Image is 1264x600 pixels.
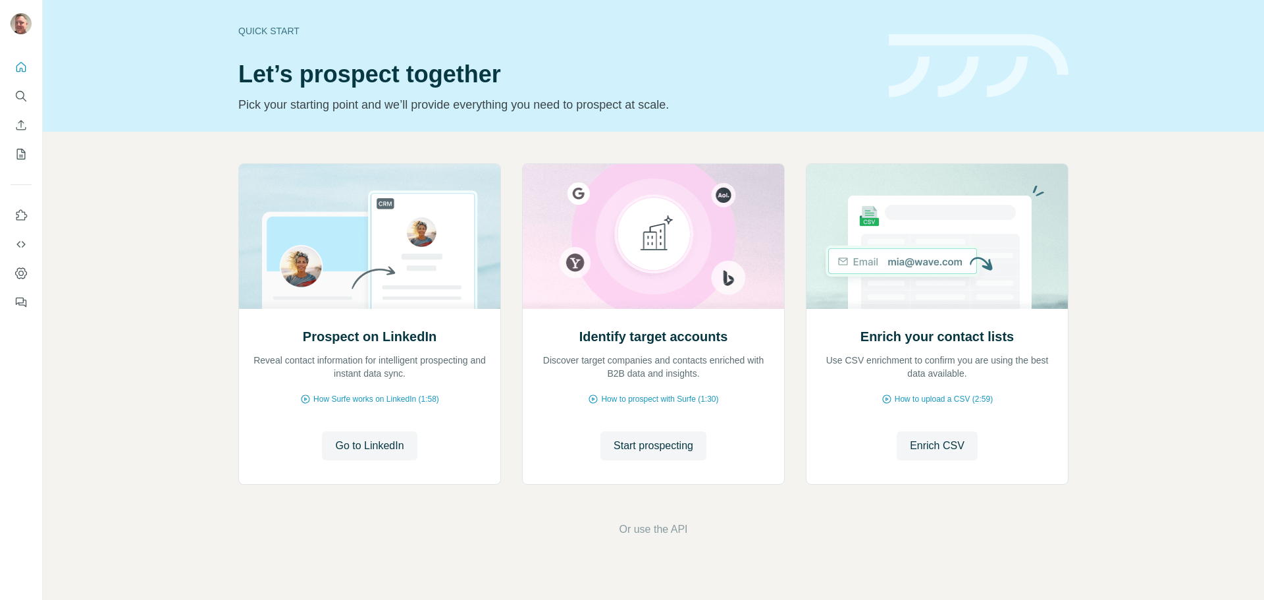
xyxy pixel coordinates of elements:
[889,34,1068,98] img: banner
[820,354,1055,380] p: Use CSV enrichment to confirm you are using the best data available.
[322,431,417,460] button: Go to LinkedIn
[238,164,501,309] img: Prospect on LinkedIn
[897,431,978,460] button: Enrich CSV
[313,393,439,405] span: How Surfe works on LinkedIn (1:58)
[11,55,32,79] button: Quick start
[11,84,32,108] button: Search
[11,142,32,166] button: My lists
[303,327,436,346] h2: Prospect on LinkedIn
[238,95,873,114] p: Pick your starting point and we’ll provide everything you need to prospect at scale.
[614,438,693,454] span: Start prospecting
[11,290,32,314] button: Feedback
[601,393,718,405] span: How to prospect with Surfe (1:30)
[238,61,873,88] h1: Let’s prospect together
[600,431,706,460] button: Start prospecting
[536,354,771,380] p: Discover target companies and contacts enriched with B2B data and insights.
[619,522,687,537] button: Or use the API
[11,261,32,285] button: Dashboard
[522,164,785,309] img: Identify target accounts
[11,113,32,137] button: Enrich CSV
[895,393,993,405] span: How to upload a CSV (2:59)
[910,438,964,454] span: Enrich CSV
[11,204,32,227] button: Use Surfe on LinkedIn
[579,327,728,346] h2: Identify target accounts
[11,232,32,256] button: Use Surfe API
[252,354,487,380] p: Reveal contact information for intelligent prospecting and instant data sync.
[238,24,873,38] div: Quick start
[335,438,404,454] span: Go to LinkedIn
[806,164,1068,309] img: Enrich your contact lists
[860,327,1014,346] h2: Enrich your contact lists
[11,13,32,34] img: Avatar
